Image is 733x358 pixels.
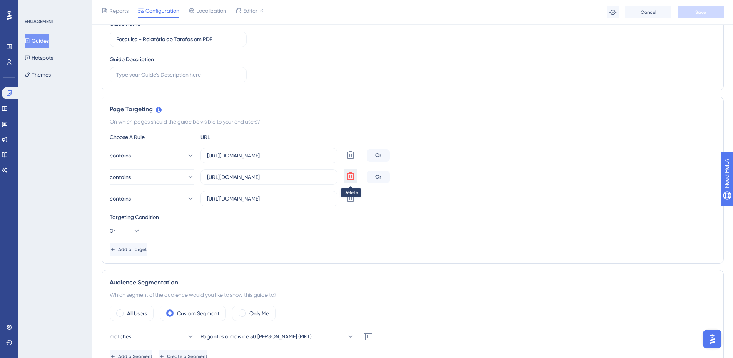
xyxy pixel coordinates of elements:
label: Custom Segment [177,309,219,318]
span: Need Help? [18,2,48,11]
span: matches [110,332,131,341]
label: Only Me [249,309,269,318]
span: Configuration [145,6,179,15]
button: contains [110,191,194,206]
button: Pagantes a mais de 30 [PERSON_NAME] (MKT) [200,329,354,344]
button: contains [110,148,194,163]
div: Targeting Condition [110,212,716,222]
button: Hotspots [25,51,53,65]
button: Themes [25,68,51,82]
div: ENGAGEMENT [25,18,54,25]
div: Guide Description [110,55,154,64]
span: Pagantes a mais de 30 [PERSON_NAME] (MKT) [200,332,312,341]
label: All Users [127,309,147,318]
span: Save [695,9,706,15]
div: Or [367,171,390,183]
span: Add a Target [118,246,147,253]
div: Page Targeting [110,105,716,114]
div: Audience Segmentation [110,278,716,287]
iframe: UserGuiding AI Assistant Launcher [701,328,724,351]
div: Which segment of the audience would you like to show this guide to? [110,290,716,299]
span: contains [110,151,131,160]
button: Or [110,225,140,237]
input: yourwebsite.com/path [207,194,331,203]
div: Or [367,149,390,162]
div: Choose A Rule [110,132,194,142]
span: Editor [243,6,257,15]
input: Type your Guide’s Description here [116,70,240,79]
span: Localization [196,6,226,15]
button: Save [678,6,724,18]
input: yourwebsite.com/path [207,151,331,160]
button: contains [110,169,194,185]
span: Or [110,228,115,234]
span: Reports [109,6,129,15]
button: Guides [25,34,49,48]
span: contains [110,194,131,203]
button: matches [110,329,194,344]
span: contains [110,172,131,182]
span: Cancel [641,9,656,15]
div: URL [200,132,285,142]
div: On which pages should the guide be visible to your end users? [110,117,716,126]
input: Type your Guide’s Name here [116,35,240,43]
input: yourwebsite.com/path [207,173,331,181]
button: Add a Target [110,243,147,256]
button: Cancel [625,6,671,18]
